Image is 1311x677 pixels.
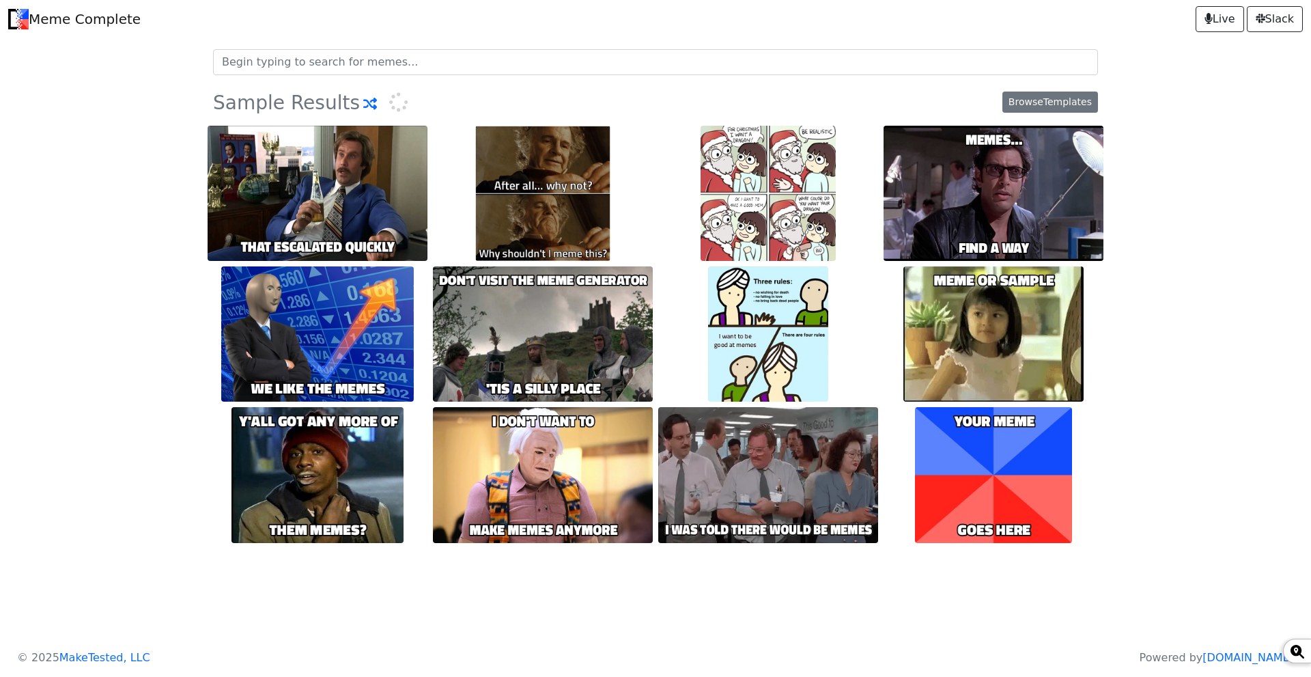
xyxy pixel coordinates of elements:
[884,126,1103,261] img: find_a_way.jpg
[213,92,408,115] h3: Sample Results
[903,266,1083,402] img: why_not_both~q.webp
[1196,6,1244,32] a: Live
[8,9,29,29] img: Meme Complete
[1256,11,1294,27] span: Slack
[475,126,610,261] img: Why_shouldn't_I_meme_this~q.jpg
[8,5,141,33] a: Meme Complete
[221,266,414,402] img: we_like_the_memes.jpg
[701,126,836,261] img: ok_i_want_to_make_a_good_meme.jpg
[1204,11,1235,27] span: Live
[915,407,1073,542] img: goes_here.jpg
[1202,651,1294,664] a: [DOMAIN_NAME]
[213,49,1098,75] input: Begin typing to search for memes...
[59,651,150,664] a: MakeTested, LLC
[17,650,150,666] p: © 2025
[433,407,653,542] img: make_memes_anymore.jpg
[1247,6,1303,32] a: Slack
[208,126,427,261] img: that_escalated_quickly.jpg
[708,266,829,402] img: i_want_to_be_good_at_memes.jpg
[1009,96,1043,107] span: Browse
[1140,650,1294,666] p: Powered by
[1002,92,1098,113] a: BrowseTemplates
[658,407,878,542] img: i_was_told_there_would_be_memes.webp
[433,266,653,402] img: 'tis_a_silly_place.jpg
[231,407,404,542] img: them_memes~q.jpg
